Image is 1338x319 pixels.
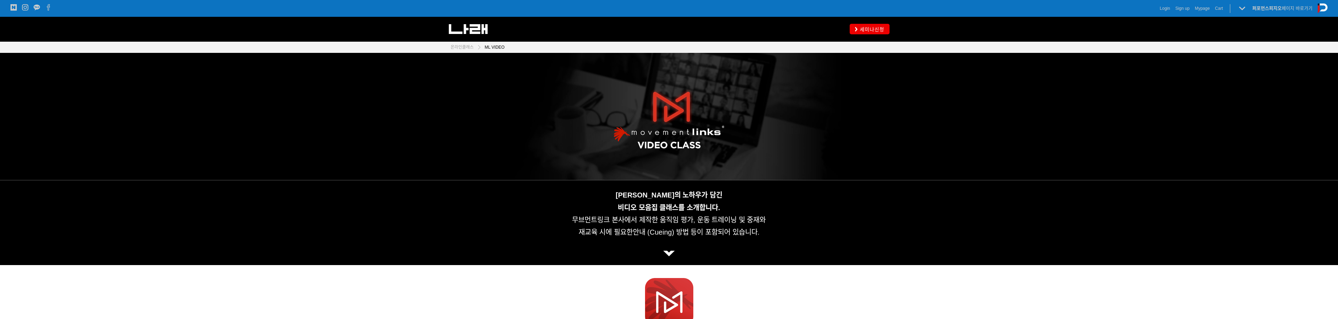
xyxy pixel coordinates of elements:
a: Login [1160,5,1170,12]
strong: 퍼포먼스피지오 [1252,6,1282,11]
span: 비디오 모음집 클래스를 소개합니다. [618,204,720,211]
span: 무브먼트링크 본사에서 제작한 움직임 평가, 운동 트레이닝 및 중재와 [572,216,766,224]
span: 재교육 시에 필요한 [579,228,633,236]
a: 퍼포먼스피지오페이지 바로가기 [1252,6,1312,11]
a: 세미나신청 [850,24,890,34]
img: 0883bc78e6c5e.png [663,251,675,256]
span: [PERSON_NAME]의 노하우가 담긴 [616,191,722,199]
a: Cart [1215,5,1223,12]
a: 온라인클래스 [451,44,474,51]
span: ML VIDEO [485,45,505,50]
span: 세미나신청 [858,26,884,33]
a: Sign up [1175,5,1190,12]
span: 온라인클래스 [451,45,474,50]
a: Mypage [1195,5,1210,12]
a: ML VIDEO [481,44,505,51]
span: 안내 (Cueing) 방법 등이 포함되어 있습니다. [633,228,759,236]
